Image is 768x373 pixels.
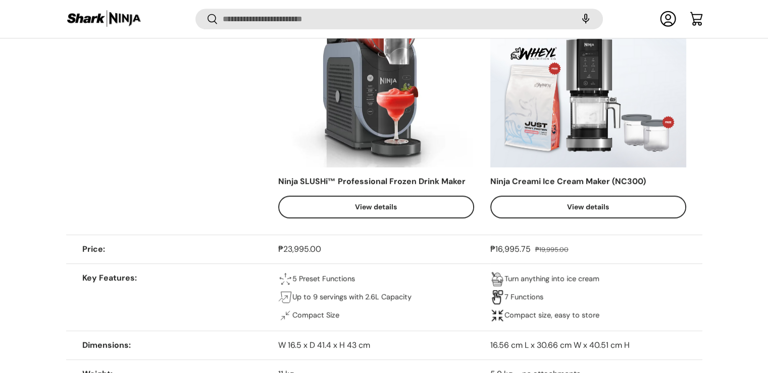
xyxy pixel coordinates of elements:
[66,9,142,29] img: Shark Ninja Philippines
[278,175,474,188] div: Ninja SLUSHi™ Professional Frozen Drink Maker
[66,331,278,359] th: Dimensions
[278,196,474,218] a: View details
[504,273,599,285] p: Turn anything into ice cream
[535,245,569,254] s: ₱19,995.00
[292,310,339,321] p: Compact Size
[278,340,370,350] span: W 16.5 x D 41.4 x H 43 cm
[490,196,686,218] a: View details
[66,263,278,331] th: Key Features
[490,340,630,350] span: 16.56 cm L x 30.66 cm W x 40.51 cm H
[504,292,543,303] p: 7 Functions
[66,235,278,263] th: Price
[570,8,602,30] speech-search-button: Search by voice
[490,244,533,254] strong: ₱16,995.75
[292,292,412,303] p: Up to 9 servings with 2.6L Capacity
[292,273,355,285] p: 5 Preset Functions
[504,310,599,321] p: Compact size, easy to store
[278,244,324,254] strong: ₱23,995.00
[490,175,686,188] div: Ninja Creami Ice Cream Maker (NC300)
